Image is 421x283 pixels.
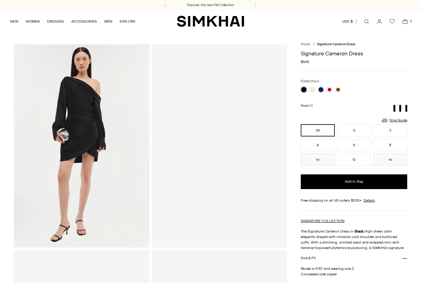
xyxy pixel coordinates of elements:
button: 6 [337,139,371,151]
button: 14 [373,154,407,166]
button: 10 [301,154,334,166]
button: 0 [337,124,371,136]
a: NEW [10,15,18,28]
h3: Size & Fit [301,256,315,260]
a: SIMKHAI [177,15,244,27]
a: Wishlist [386,15,398,28]
span: Add to Bag [345,179,363,184]
span: feminine posturing. A SIMKHAI signature. [336,246,404,250]
a: Signature Cameron Dress [152,44,287,247]
a: Details [363,198,375,203]
a: SIGNATURE COLLECTION [301,219,345,223]
p: The Signature Cameron Dress in [301,229,407,251]
a: MEN [104,15,112,28]
p: Model is 5'10" and wearing size 2 Concealed side zipper [301,266,407,277]
button: Size & Fit [301,251,407,266]
span: Signature Cameron Dress [317,42,355,46]
span: Black [311,79,319,83]
span: 00 [309,104,313,108]
a: ACCESSORIES [71,15,97,28]
a: Open cart modal [399,15,411,28]
button: USD $ [342,15,358,28]
label: Size: [301,103,313,109]
a: WOMEN [26,15,40,28]
strong: Black. [355,229,364,233]
nav: breadcrumbs [301,42,407,47]
span: powerfully [319,246,336,250]
a: Home [301,42,310,46]
button: Add to Bag [301,174,407,189]
a: Size Guide [381,117,407,124]
button: 00 [301,124,334,136]
a: Open search modal [360,15,373,28]
span: 2 [408,18,414,24]
label: Color: [301,78,319,84]
a: EXPLORE [120,15,136,28]
span: $545 [301,59,309,65]
h1: Signature Cameron Dress [301,51,407,56]
button: 4 [301,139,334,151]
a: Go to the account page [373,15,386,28]
button: 2 [373,124,407,136]
div: Free shipping on all US orders $200+ [301,198,407,203]
span: High sheen satin elegantly draped with romantic cold shoulder and buttoned cuffs. With a slimming... [301,229,399,250]
div: / [313,42,315,47]
button: 12 [337,154,371,166]
img: Signature Cameron Dress [14,44,149,247]
a: Discover the new Fall Collection [187,3,234,8]
button: 8 [373,139,407,151]
a: DRESSES [47,15,64,28]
